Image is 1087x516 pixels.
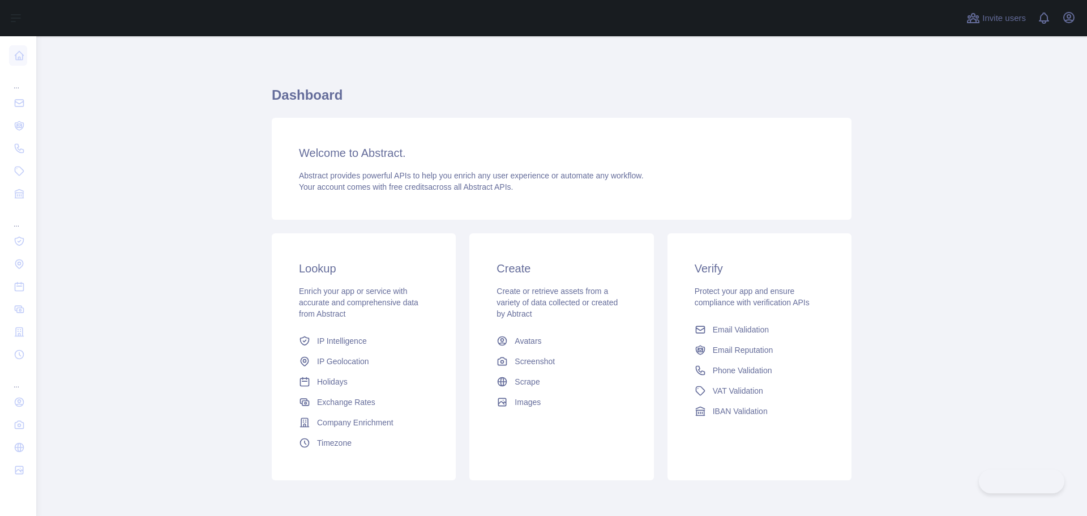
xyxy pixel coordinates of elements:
a: IBAN Validation [690,401,829,421]
div: ... [9,367,27,390]
a: Holidays [294,372,433,392]
a: VAT Validation [690,381,829,401]
h3: Create [497,261,626,276]
h3: Verify [695,261,824,276]
h3: Lookup [299,261,429,276]
span: IBAN Validation [713,406,768,417]
span: IP Geolocation [317,356,369,367]
span: Create or retrieve assets from a variety of data collected or created by Abtract [497,287,618,318]
span: Exchange Rates [317,396,375,408]
a: Phone Validation [690,360,829,381]
a: IP Geolocation [294,351,433,372]
a: IP Intelligence [294,331,433,351]
h3: Welcome to Abstract. [299,145,824,161]
span: Holidays [317,376,348,387]
div: ... [9,68,27,91]
span: Enrich your app or service with accurate and comprehensive data from Abstract [299,287,418,318]
span: Scrape [515,376,540,387]
a: Scrape [492,372,631,392]
a: Screenshot [492,351,631,372]
span: Your account comes with across all Abstract APIs. [299,182,513,191]
span: Screenshot [515,356,555,367]
span: Company Enrichment [317,417,393,428]
a: Images [492,392,631,412]
span: Email Reputation [713,344,773,356]
span: Timezone [317,437,352,449]
span: Email Validation [713,324,769,335]
a: Avatars [492,331,631,351]
div: ... [9,206,27,229]
a: Email Validation [690,319,829,340]
span: Avatars [515,335,541,347]
span: VAT Validation [713,385,763,396]
span: free credits [389,182,428,191]
span: Invite users [982,12,1026,25]
a: Company Enrichment [294,412,433,433]
span: IP Intelligence [317,335,367,347]
span: Images [515,396,541,408]
a: Timezone [294,433,433,453]
h1: Dashboard [272,86,851,113]
span: Phone Validation [713,365,772,376]
iframe: Toggle Customer Support [979,470,1064,493]
span: Protect your app and ensure compliance with verification APIs [695,287,810,307]
a: Email Reputation [690,340,829,360]
button: Invite users [964,9,1028,27]
span: Abstract provides powerful APIs to help you enrich any user experience or automate any workflow. [299,171,644,180]
a: Exchange Rates [294,392,433,412]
